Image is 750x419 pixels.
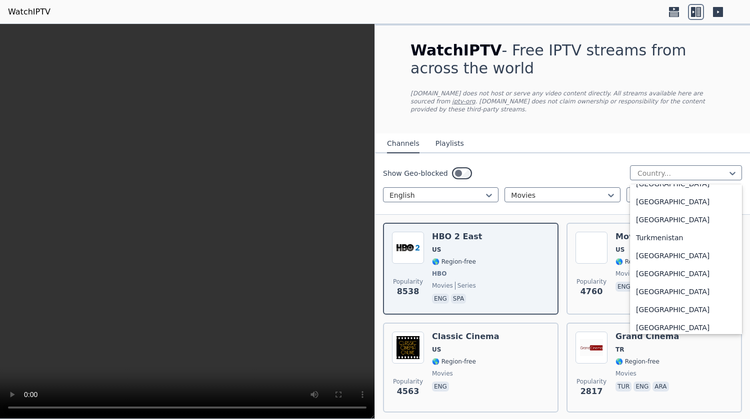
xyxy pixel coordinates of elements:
span: US [432,246,441,254]
p: ara [652,382,668,392]
p: eng [432,382,449,392]
span: series [455,282,476,290]
span: 🌎 Region-free [432,258,476,266]
span: movies [432,282,453,290]
div: [GEOGRAPHIC_DATA] [630,247,742,265]
h6: Classic Cinema [432,332,499,342]
span: TR [615,346,624,354]
span: movies [615,370,636,378]
p: tur [615,382,631,392]
div: [GEOGRAPHIC_DATA] [630,265,742,283]
span: 🌎 Region-free [432,358,476,366]
h6: MovieSphere [615,232,674,242]
div: Turkmenistan [630,229,742,247]
span: Popularity [393,278,423,286]
img: Classic Cinema [392,332,424,364]
span: movies [615,270,636,278]
div: [GEOGRAPHIC_DATA] [630,283,742,301]
span: Popularity [393,378,423,386]
button: Channels [387,134,419,153]
p: spa [451,294,466,304]
span: 4760 [580,286,603,298]
p: eng [615,282,632,292]
span: movies [432,370,453,378]
h1: - Free IPTV streams from across the world [410,41,714,77]
div: [GEOGRAPHIC_DATA] [630,193,742,211]
p: [DOMAIN_NAME] does not host or serve any video content directly. All streams available here are s... [410,89,714,113]
span: 4563 [397,386,419,398]
img: MovieSphere [575,232,607,264]
span: HBO [432,270,446,278]
img: HBO 2 East [392,232,424,264]
p: eng [633,382,650,392]
span: 2817 [580,386,603,398]
img: Grand Cinema [575,332,607,364]
span: WatchIPTV [410,41,502,59]
h6: Grand Cinema [615,332,679,342]
div: [GEOGRAPHIC_DATA] [630,319,742,337]
a: WatchIPTV [8,6,50,18]
label: Show Geo-blocked [383,168,448,178]
h6: HBO 2 East [432,232,482,242]
span: US [615,246,624,254]
p: eng [432,294,449,304]
span: US [432,346,441,354]
span: 🌎 Region-free [615,258,659,266]
span: Popularity [576,378,606,386]
span: 8538 [397,286,419,298]
span: Popularity [576,278,606,286]
a: iptv-org [452,98,475,105]
div: [GEOGRAPHIC_DATA] [630,301,742,319]
span: 🌎 Region-free [615,358,659,366]
div: [GEOGRAPHIC_DATA] [630,211,742,229]
button: Playlists [435,134,464,153]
